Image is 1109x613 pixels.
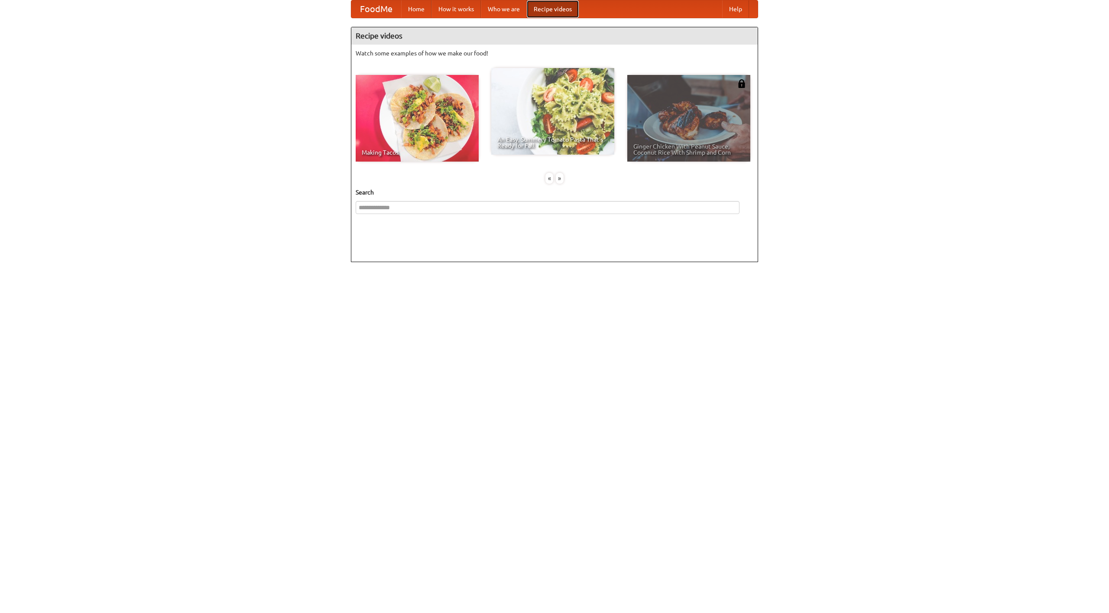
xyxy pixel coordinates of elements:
div: « [545,173,553,184]
a: An Easy, Summery Tomato Pasta That's Ready for Fall [491,68,614,155]
a: How it works [431,0,481,18]
h4: Recipe videos [351,27,758,45]
a: Making Tacos [356,75,479,162]
img: 483408.png [737,79,746,88]
span: An Easy, Summery Tomato Pasta That's Ready for Fall [497,136,608,149]
p: Watch some examples of how we make our food! [356,49,753,58]
span: Making Tacos [362,149,473,156]
a: Home [401,0,431,18]
div: » [556,173,564,184]
a: Who we are [481,0,527,18]
a: FoodMe [351,0,401,18]
a: Help [722,0,749,18]
a: Recipe videos [527,0,579,18]
h5: Search [356,188,753,197]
